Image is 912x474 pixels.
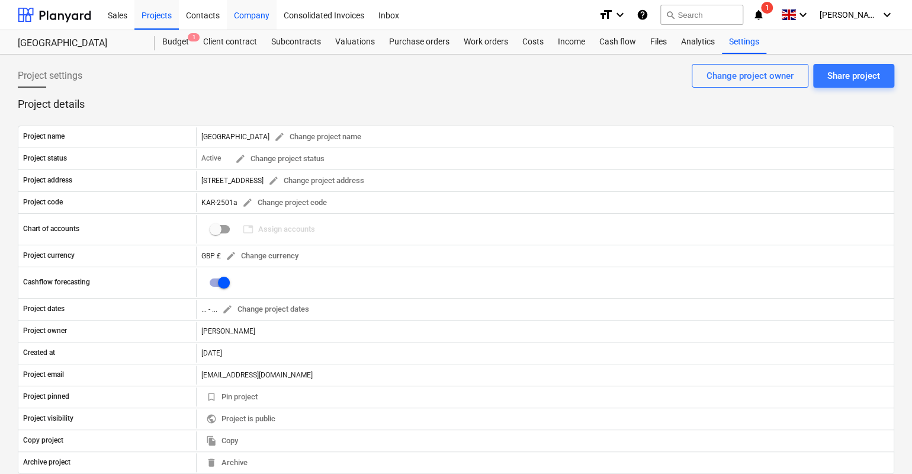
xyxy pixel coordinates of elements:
span: delete [206,457,217,468]
span: Change project address [268,174,364,188]
a: Work orders [457,30,515,54]
div: [GEOGRAPHIC_DATA] [18,37,141,50]
span: public [206,414,217,424]
span: Pin project [206,390,258,404]
span: edit [242,197,253,208]
span: Change project code [242,196,327,210]
p: Archive project [23,457,70,467]
span: [PERSON_NAME] [820,10,879,20]
div: [STREET_ADDRESS] [201,172,369,190]
span: edit [274,132,285,142]
i: keyboard_arrow_down [796,8,810,22]
span: Archive [206,456,248,470]
div: [PERSON_NAME] [196,322,894,341]
div: Budget [155,30,196,54]
button: Change currency [221,247,303,265]
p: Project name [23,132,65,142]
span: file_copy [206,435,217,446]
p: Project currency [23,251,75,261]
a: Subcontracts [264,30,328,54]
button: Change project owner [692,64,808,88]
button: Change project address [264,172,369,190]
button: Change project status [230,150,329,168]
p: Project code [23,197,63,207]
span: 1 [188,33,200,41]
span: bookmark_border [206,392,217,402]
p: Project details [18,97,894,111]
div: KAR-2501a [201,194,332,212]
a: Client contract [196,30,264,54]
a: Costs [515,30,551,54]
a: Cash flow [592,30,643,54]
a: Settings [722,30,766,54]
span: 1 [761,2,773,14]
p: Project email [23,370,64,380]
button: Change project dates [217,300,314,319]
button: Change project name [269,128,366,146]
span: Project is public [206,412,275,426]
p: Chart of accounts [23,224,79,234]
button: Change project code [237,194,332,212]
a: Budget1 [155,30,196,54]
span: edit [222,304,233,315]
a: Valuations [328,30,382,54]
button: Search [660,5,743,25]
a: Purchase orders [382,30,457,54]
span: edit [226,251,236,261]
span: Project settings [18,69,82,83]
p: Created at [23,348,55,358]
i: keyboard_arrow_down [880,8,894,22]
span: GBP £ [201,251,221,260]
p: Project dates [23,304,65,314]
button: Project is public [201,410,280,428]
div: [GEOGRAPHIC_DATA] [201,128,366,146]
span: Change currency [226,249,298,263]
i: Knowledge base [637,8,648,22]
div: [EMAIL_ADDRESS][DOMAIN_NAME] [196,366,894,385]
span: edit [235,153,246,164]
p: Cashflow forecasting [23,277,90,287]
button: Archive [201,454,252,472]
p: Copy project [23,435,63,446]
p: Project address [23,175,72,185]
a: Income [551,30,592,54]
p: Project owner [23,326,67,336]
p: Active [201,153,221,164]
div: Change project owner [707,68,794,84]
i: notifications [753,8,765,22]
iframe: Chat Widget [853,417,912,474]
i: format_size [599,8,613,22]
p: Project visibility [23,414,73,424]
div: [DATE] [196,344,894,363]
i: keyboard_arrow_down [613,8,627,22]
span: search [666,10,675,20]
a: Analytics [674,30,722,54]
span: Change project name [274,130,361,144]
button: Copy [201,432,243,450]
p: Project pinned [23,392,69,402]
span: Change project status [235,152,325,166]
div: Share project [827,68,880,84]
button: Pin project [201,388,262,406]
button: Share project [813,64,894,88]
p: Project status [23,153,67,164]
a: Files [643,30,674,54]
span: edit [268,175,279,186]
span: Copy [206,434,238,448]
div: ... - ... [201,305,217,313]
span: Change project dates [222,303,309,316]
